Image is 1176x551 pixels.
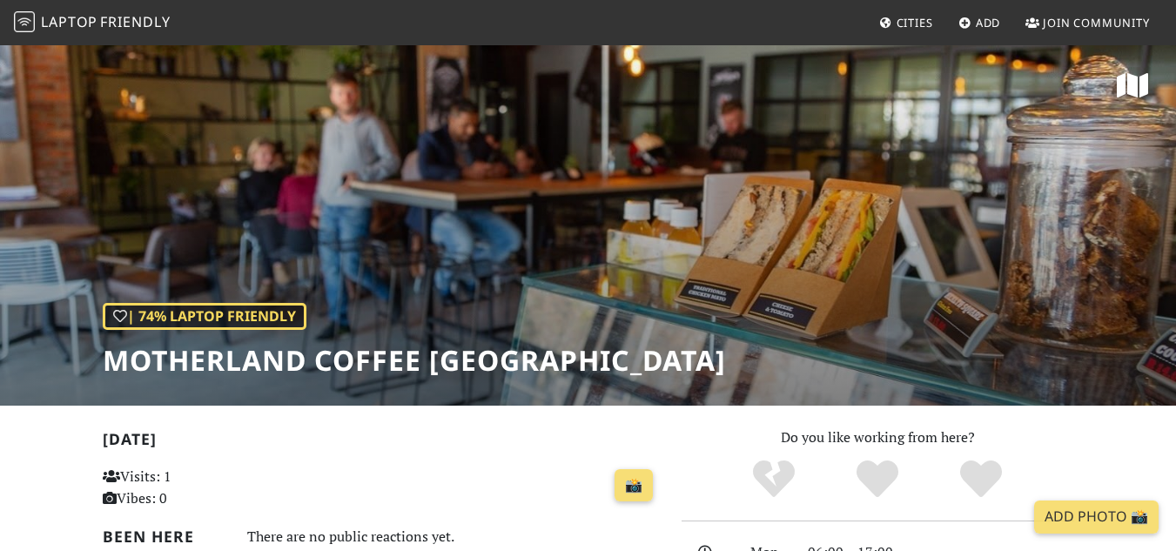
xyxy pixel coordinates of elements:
[722,458,826,501] div: No
[14,11,35,32] img: LaptopFriendly
[1043,15,1150,30] span: Join Community
[872,7,940,38] a: Cities
[103,344,726,377] h1: Motherland Coffee [GEOGRAPHIC_DATA]
[103,466,275,510] p: Visits: 1 Vibes: 0
[976,15,1001,30] span: Add
[41,12,97,31] span: Laptop
[826,458,930,501] div: Yes
[1034,501,1159,534] a: Add Photo 📸
[1018,7,1157,38] a: Join Community
[897,15,933,30] span: Cities
[103,303,306,331] div: | 74% Laptop Friendly
[682,427,1074,449] p: Do you like working from here?
[103,527,226,546] h2: Been here
[951,7,1008,38] a: Add
[247,524,661,549] div: There are no public reactions yet.
[615,469,653,502] a: 📸
[103,430,661,455] h2: [DATE]
[100,12,170,31] span: Friendly
[929,458,1032,501] div: Definitely!
[14,8,171,38] a: LaptopFriendly LaptopFriendly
